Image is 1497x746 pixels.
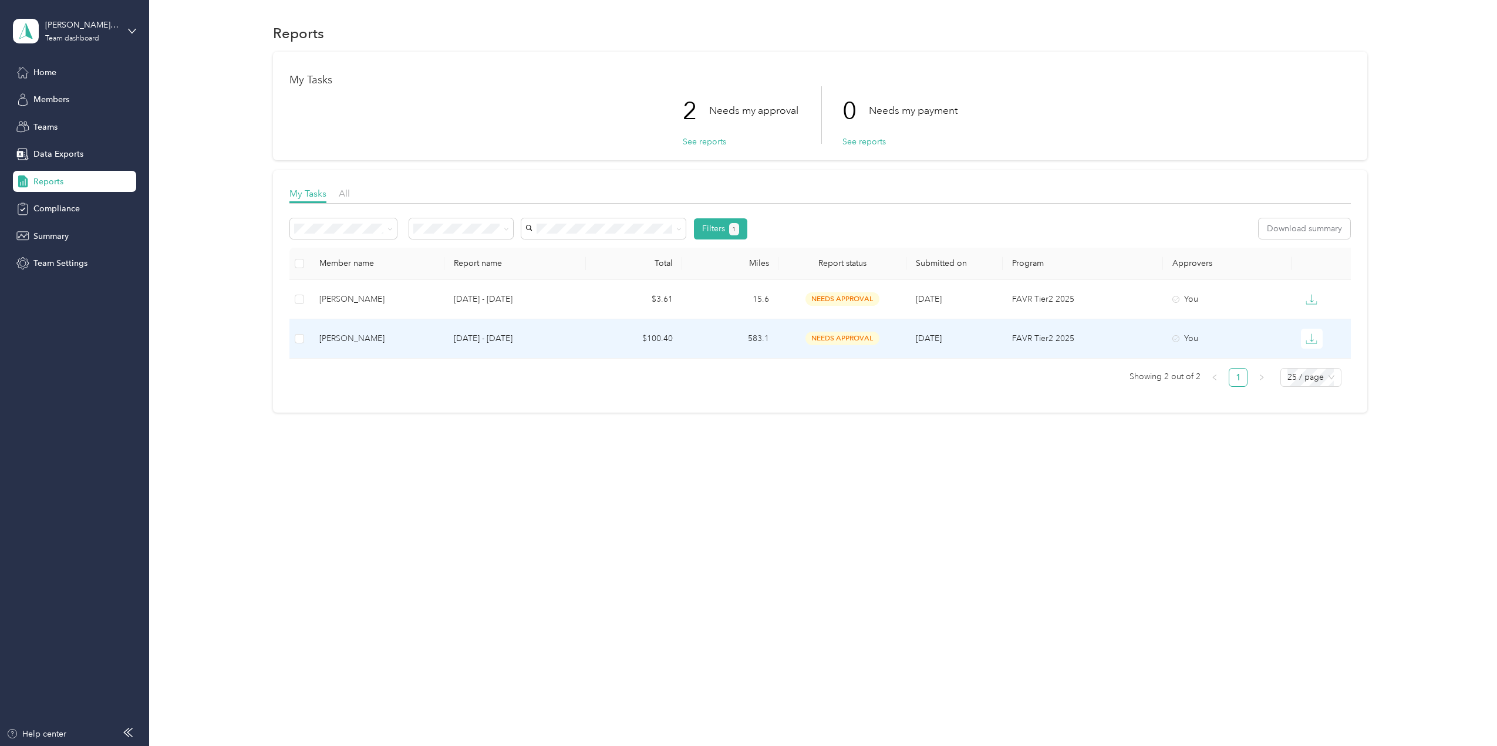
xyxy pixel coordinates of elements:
p: 2 [683,86,709,136]
td: 15.6 [682,280,778,319]
div: [PERSON_NAME][EMAIL_ADDRESS][PERSON_NAME][DOMAIN_NAME] [45,19,119,31]
td: $3.61 [586,280,682,319]
div: Page Size [1280,368,1341,387]
div: [PERSON_NAME] [319,293,435,306]
span: [DATE] [916,333,942,343]
div: You [1172,332,1282,345]
span: All [339,188,350,199]
span: Compliance [33,202,80,215]
td: FAVR Tier2 2025 [1003,319,1163,359]
div: You [1172,293,1282,306]
button: Help center [6,728,66,740]
span: Home [33,66,56,79]
button: 1 [729,223,739,235]
iframe: Everlance-gr Chat Button Frame [1431,680,1497,746]
p: Needs my payment [869,103,957,118]
span: My Tasks [289,188,326,199]
button: See reports [683,136,726,148]
h1: My Tasks [289,74,1351,86]
button: Filters1 [694,218,747,239]
th: Program [1003,248,1163,280]
li: Next Page [1252,368,1271,387]
a: 1 [1229,369,1247,386]
div: Total [595,258,673,268]
button: right [1252,368,1271,387]
li: Previous Page [1205,368,1224,387]
button: left [1205,368,1224,387]
div: Team dashboard [45,35,99,42]
p: Needs my approval [709,103,798,118]
th: Report name [444,248,585,280]
span: Members [33,93,69,106]
span: Data Exports [33,148,83,160]
h1: Reports [273,27,324,39]
span: [DATE] [916,294,942,304]
button: Download summary [1259,218,1350,239]
div: Member name [319,258,435,268]
td: $100.40 [586,319,682,359]
p: [DATE] - [DATE] [454,293,576,306]
span: needs approval [805,332,879,345]
span: 25 / page [1287,369,1334,386]
span: needs approval [805,292,879,306]
p: FAVR Tier2 2025 [1012,293,1154,306]
p: [DATE] - [DATE] [454,332,576,345]
span: Report status [788,258,898,268]
span: Reports [33,175,63,188]
li: 1 [1229,368,1247,387]
p: FAVR Tier2 2025 [1012,332,1154,345]
span: 1 [732,224,736,235]
p: 0 [842,86,869,136]
button: See reports [842,136,886,148]
td: FAVR Tier2 2025 [1003,280,1163,319]
span: left [1211,374,1218,381]
th: Member name [310,248,444,280]
div: [PERSON_NAME] [319,332,435,345]
span: Team Settings [33,257,87,269]
td: 583.1 [682,319,778,359]
span: Showing 2 out of 2 [1130,368,1201,386]
span: Summary [33,230,69,242]
th: Submitted on [906,248,1003,280]
span: right [1258,374,1265,381]
th: Approvers [1163,248,1292,280]
div: Miles [692,258,769,268]
span: Teams [33,121,58,133]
